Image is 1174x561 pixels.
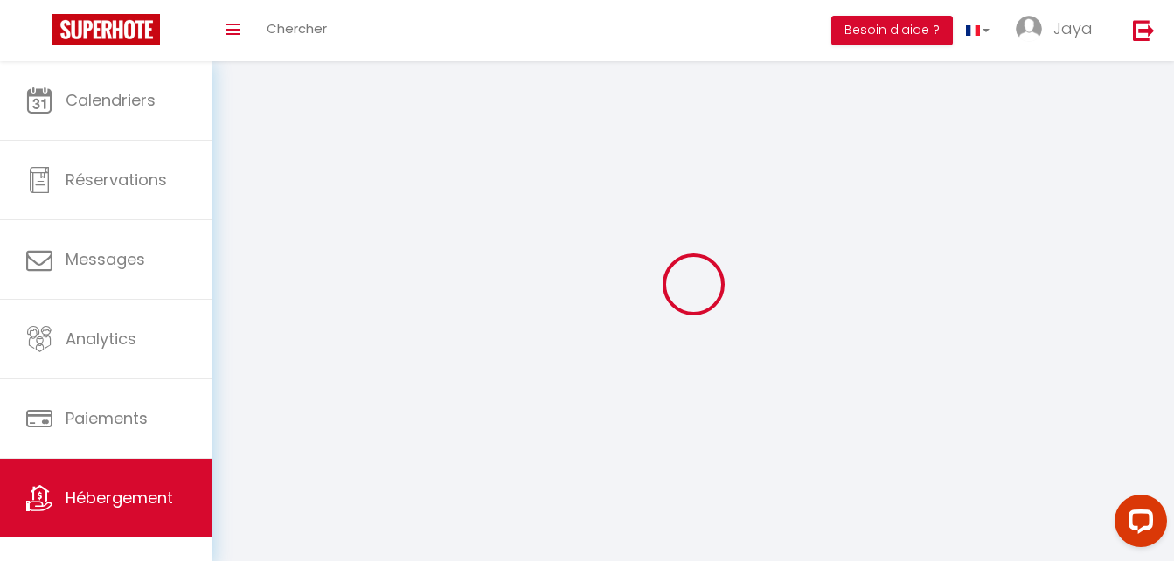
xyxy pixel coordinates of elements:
img: logout [1133,19,1155,41]
iframe: LiveChat chat widget [1101,488,1174,561]
span: Réservations [66,169,167,190]
span: Hébergement [66,487,173,509]
img: ... [1016,16,1042,42]
span: Chercher [267,19,327,38]
button: Besoin d'aide ? [831,16,953,45]
span: Jaya [1053,17,1093,39]
span: Calendriers [66,89,156,111]
span: Analytics [66,328,136,350]
img: Super Booking [52,14,160,45]
span: Paiements [66,407,148,429]
span: Messages [66,248,145,270]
